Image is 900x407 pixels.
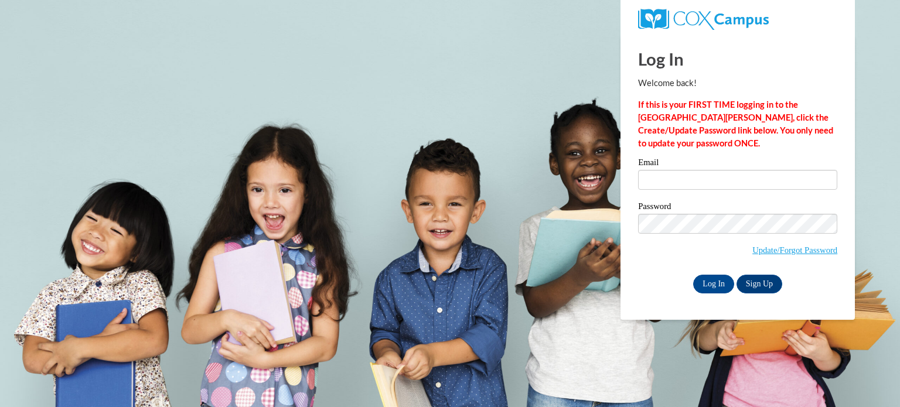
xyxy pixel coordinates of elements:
[638,13,769,23] a: COX Campus
[638,158,837,170] label: Email
[737,275,782,293] a: Sign Up
[638,47,837,71] h1: Log In
[638,77,837,90] p: Welcome back!
[638,9,769,30] img: COX Campus
[693,275,734,293] input: Log In
[638,202,837,214] label: Password
[752,245,837,255] a: Update/Forgot Password
[638,100,833,148] strong: If this is your FIRST TIME logging in to the [GEOGRAPHIC_DATA][PERSON_NAME], click the Create/Upd...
